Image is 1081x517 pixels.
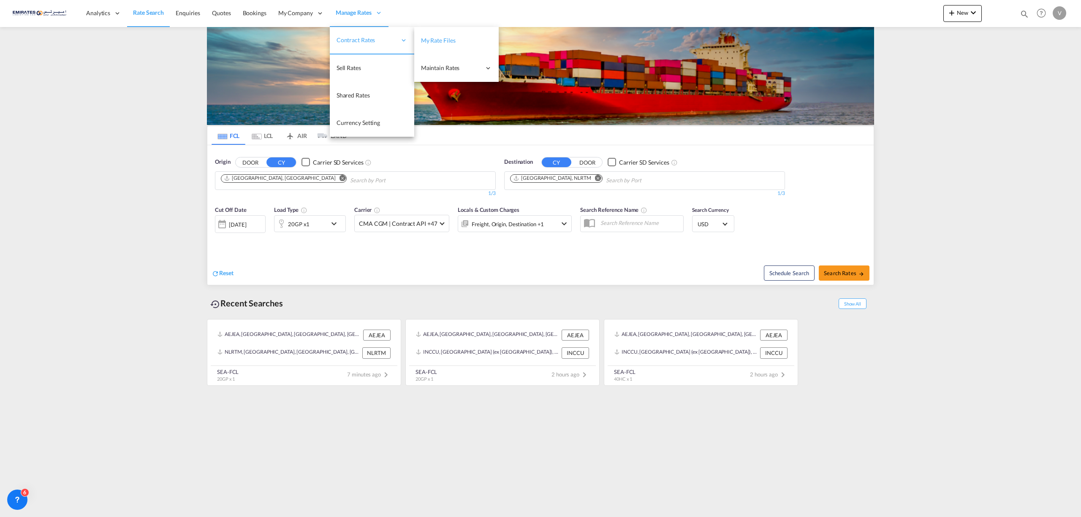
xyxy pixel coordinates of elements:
[760,347,788,358] div: INCCU
[215,206,247,213] span: Cut Off Date
[330,54,414,82] a: Sell Rates
[381,370,391,380] md-icon: icon-chevron-right
[212,269,234,278] div: icon-refreshReset
[562,347,589,358] div: INCCU
[513,175,591,182] div: Rotterdam, NLRTM
[13,4,70,23] img: c67187802a5a11ec94275b5db69a26e6.png
[1034,6,1053,21] div: Help
[217,368,239,376] div: SEA-FCL
[614,376,632,382] span: 40HC x 1
[839,298,866,309] span: Show All
[313,158,363,167] div: Carrier SD Services
[176,9,200,16] span: Enquiries
[215,232,221,244] md-datepicker: Select
[285,131,295,137] md-icon: icon-airplane
[606,174,686,187] input: Chips input.
[362,347,391,358] div: NLRTM
[245,126,279,145] md-tab-item: LCL
[504,190,785,197] div: 1/3
[337,64,361,71] span: Sell Rates
[334,175,346,183] button: Remove
[215,158,230,166] span: Origin
[215,215,266,233] div: [DATE]
[1034,6,1048,20] span: Help
[217,376,235,382] span: 20GP x 1
[778,370,788,380] md-icon: icon-chevron-right
[278,9,313,17] span: My Company
[337,36,397,44] span: Contract Rates
[207,145,874,285] div: OriginDOOR CY Checkbox No InkUnchecked: Search for CY (Container Yard) services for all selected ...
[1020,9,1029,19] md-icon: icon-magnify
[229,221,246,228] div: [DATE]
[243,9,266,16] span: Bookings
[579,370,589,380] md-icon: icon-chevron-right
[274,206,307,213] span: Load Type
[414,54,499,82] div: Maintain Rates
[562,330,589,341] div: AEJEA
[614,347,758,358] div: INCCU, Kolkata (ex Calcutta), India, Indian Subcontinent, Asia Pacific
[219,269,234,276] span: Reset
[133,9,164,16] span: Rate Search
[217,330,361,341] div: AEJEA, Jebel Ali, United Arab Emirates, Middle East, Middle East
[458,215,572,232] div: Freight Origin Destination Factory Stuffingicon-chevron-down
[580,206,647,213] span: Search Reference Name
[330,109,414,137] a: Currency Setting
[329,219,343,229] md-icon: icon-chevron-down
[943,5,982,22] button: icon-plus 400-fgNewicon-chevron-down
[697,218,730,230] md-select: Select Currency: $ USDUnited States Dollar
[365,159,372,166] md-icon: Unchecked: Search for CY (Container Yard) services for all selected carriers.Checked : Search for...
[405,319,600,386] recent-search-card: AEJEA, [GEOGRAPHIC_DATA], [GEOGRAPHIC_DATA], [GEOGRAPHIC_DATA], [GEOGRAPHIC_DATA] AEJEAINCCU, [GE...
[824,270,864,276] span: Search Rates
[698,220,721,228] span: USD
[513,175,593,182] div: Press delete to remove this chip.
[509,172,690,187] md-chips-wrap: Chips container. Use arrow keys to select chips.
[504,158,533,166] span: Destination
[337,92,370,99] span: Shared Rates
[86,9,110,17] span: Analytics
[472,218,544,230] div: Freight Origin Destination Factory Stuffing
[1020,9,1029,22] div: icon-magnify
[421,64,481,72] span: Maintain Rates
[207,294,286,313] div: Recent Searches
[347,371,391,378] span: 7 minutes ago
[330,27,414,54] div: Contract Rates
[671,159,678,166] md-icon: Unchecked: Search for CY (Container Yard) services for all selected carriers.Checked : Search for...
[608,158,669,167] md-checkbox: Checkbox No Ink
[641,207,647,214] md-icon: Your search will be saved by the below given name
[604,319,798,386] recent-search-card: AEJEA, [GEOGRAPHIC_DATA], [GEOGRAPHIC_DATA], [GEOGRAPHIC_DATA], [GEOGRAPHIC_DATA] AEJEAINCCU, [GE...
[336,8,372,17] span: Manage Rates
[266,157,296,167] button: CY
[374,207,380,214] md-icon: The selected Trucker/Carrierwill be displayed in the rate results If the rates are from another f...
[215,190,496,197] div: 1/3
[224,175,335,182] div: Jebel Ali, AEJEA
[330,82,414,109] a: Shared Rates
[1053,6,1066,20] div: V
[337,119,380,126] span: Currency Setting
[692,207,729,213] span: Search Currency
[947,9,978,16] span: New
[224,175,337,182] div: Press delete to remove this chip.
[279,126,313,145] md-tab-item: AIR
[947,8,957,18] md-icon: icon-plus 400-fg
[416,330,560,341] div: AEJEA, Jebel Ali, United Arab Emirates, Middle East, Middle East
[236,157,265,167] button: DOOR
[458,206,519,213] span: Locals & Custom Charges
[350,174,430,187] input: Chips input.
[212,270,219,277] md-icon: icon-refresh
[274,215,346,232] div: 20GP x1icon-chevron-down
[619,158,669,167] div: Carrier SD Services
[614,330,758,341] div: AEJEA, Jebel Ali, United Arab Emirates, Middle East, Middle East
[313,126,347,145] md-tab-item: LAND
[416,368,437,376] div: SEA-FCL
[354,206,380,213] span: Carrier
[212,126,347,145] md-pagination-wrapper: Use the left and right arrow keys to navigate between tabs
[363,330,391,341] div: AEJEA
[542,157,571,167] button: CY
[359,219,437,228] span: CMA CGM | Contract API +47
[212,126,245,145] md-tab-item: FCL
[301,207,307,214] md-icon: icon-information-outline
[589,175,602,183] button: Remove
[421,37,456,44] span: My Rate Files
[750,371,788,378] span: 2 hours ago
